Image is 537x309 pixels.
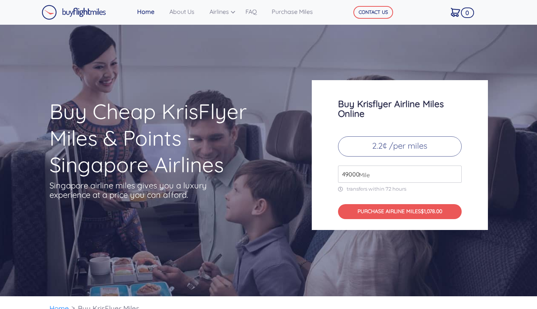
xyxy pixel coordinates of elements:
h3: Buy Krisflyer Airline Miles Online [338,99,462,118]
p: Singapore airline miles gives you a luxury experience at a price you can afford. [49,181,218,200]
h1: Buy Cheap KrisFlyer Miles & Points - Singapore Airlines [49,98,283,178]
button: CONTACT US [353,6,393,19]
a: 0 [448,4,471,20]
span: $1,078.00 [421,208,442,215]
p: 2.2¢ /per miles [338,136,462,157]
span: Mile [355,170,370,179]
a: Home [134,4,166,19]
a: Purchase Miles [269,4,325,19]
a: About Us [166,4,206,19]
a: FAQ [242,4,269,19]
a: Buy Flight Miles Logo [42,3,106,22]
img: Buy Flight Miles Logo [42,5,106,20]
button: PURCHASE AIRLINE MILES$1,078.00 [338,204,462,219]
span: 0 [461,7,474,18]
p: transfers within 72 hours [338,186,462,192]
a: Airlines [206,4,242,19]
img: Cart [451,8,460,17]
